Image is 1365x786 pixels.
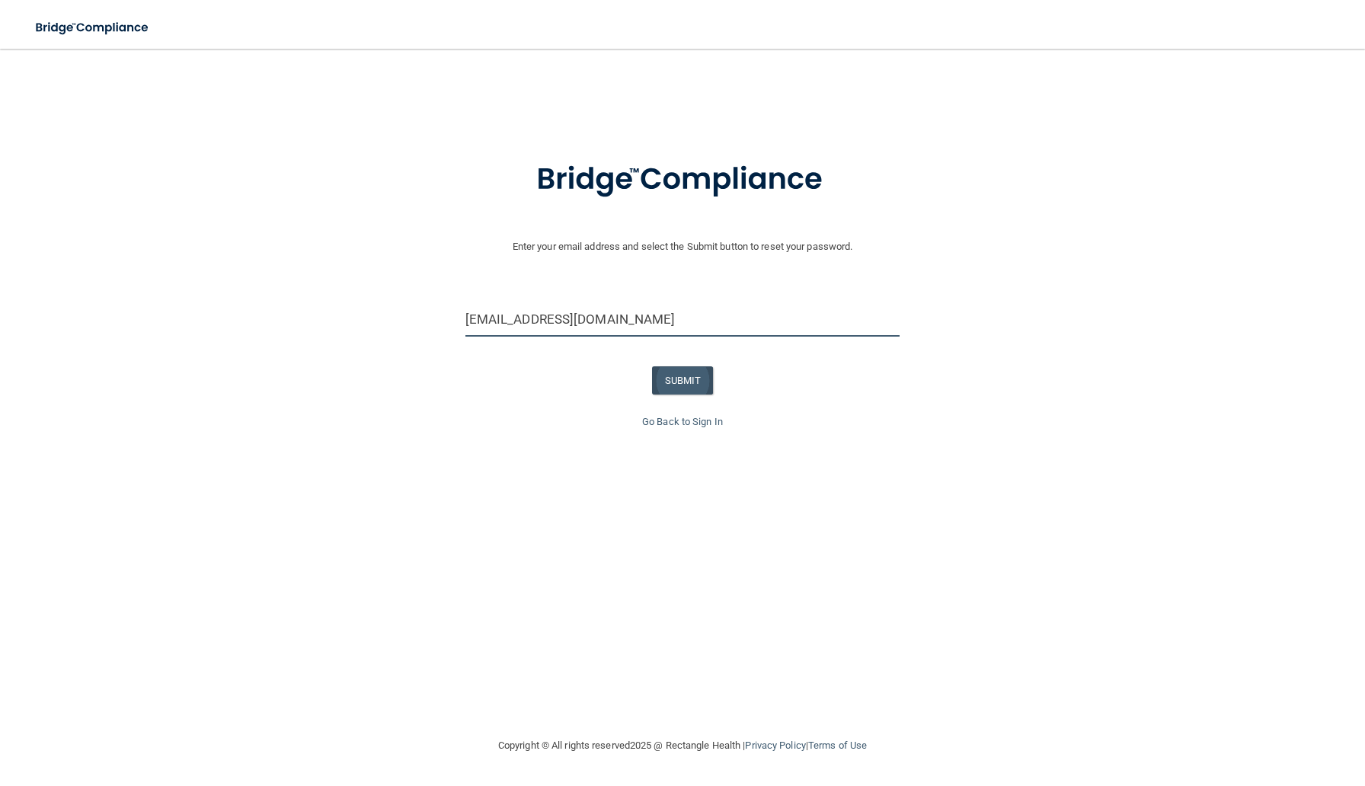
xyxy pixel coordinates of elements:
[465,302,900,337] input: Email
[23,12,163,43] img: bridge_compliance_login_screen.278c3ca4.svg
[745,740,805,751] a: Privacy Policy
[404,721,961,770] div: Copyright © All rights reserved 2025 @ Rectangle Health | |
[652,366,714,395] button: SUBMIT
[808,740,867,751] a: Terms of Use
[505,140,860,219] img: bridge_compliance_login_screen.278c3ca4.svg
[642,416,723,427] a: Go Back to Sign In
